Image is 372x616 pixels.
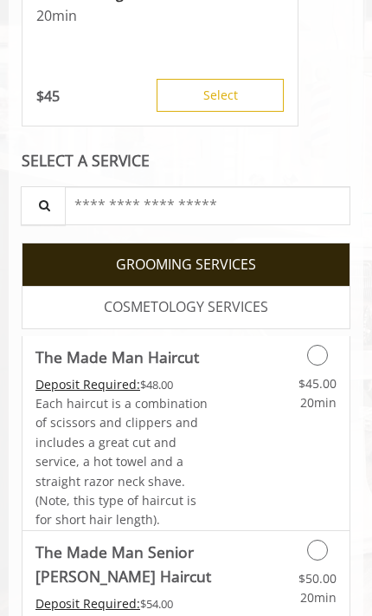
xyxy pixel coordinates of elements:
[298,570,337,587] span: $50.00
[35,375,214,394] div: $48.00
[52,6,77,25] span: min
[35,395,208,528] span: Each haircut is a combination of scissors and clippers and includes a great cut and service, a ho...
[35,345,199,369] b: The Made Man Haircut
[300,394,337,411] span: 20min
[298,375,337,392] span: $45.00
[36,87,60,106] p: 45
[36,6,284,25] p: 20
[104,296,268,319] span: COSMETOLOGY SERVICES
[21,186,66,225] button: Service Search
[35,594,214,613] div: $54.00
[36,87,44,106] span: $
[22,152,350,169] div: SELECT A SERVICE
[35,595,140,612] span: This service needs some Advance to be paid before we block your appointment
[116,254,256,276] span: GROOMING SERVICES
[35,376,140,392] span: This service needs some Advance to be paid before we block your appointment
[157,79,284,112] button: Select
[300,589,337,606] span: 20min
[35,540,214,588] b: The Made Man Senior [PERSON_NAME] Haircut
